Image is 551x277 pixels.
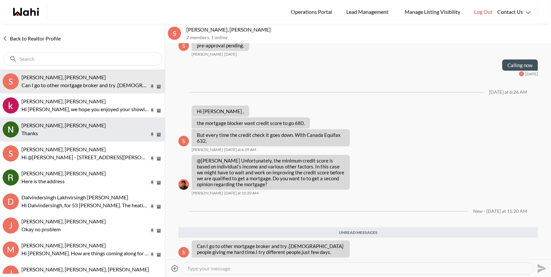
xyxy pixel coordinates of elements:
[192,190,223,196] span: [PERSON_NAME]
[519,71,524,76] div: S
[155,180,162,186] button: Archive
[3,73,19,89] div: S
[197,108,244,114] p: Hi [PERSON_NAME] ,
[19,56,147,62] input: Search
[3,193,19,210] div: D
[21,81,149,89] p: Can I go to other mortgage broker and try .[DEMOGRAPHIC_DATA] people giving me hard time.I try di...
[192,147,223,152] span: [PERSON_NAME]
[21,153,149,161] p: Hi @[PERSON_NAME] - [STREET_ADDRESS][PERSON_NAME] does not have a garage. Let us know if you requ...
[3,217,19,234] div: J
[155,252,162,258] button: Archive
[403,8,462,16] span: Manage Listing Visibility
[3,145,19,162] div: S
[3,241,19,258] div: M
[155,108,162,113] button: Archive
[473,209,527,214] div: New - [DATE] at 11:20 AM
[224,52,237,57] time: 2025-09-11T22:04:13.430Z
[3,121,19,138] div: Nidhi Singh, Behnam
[197,120,305,126] p: the mortgage blocker want credit score to go 680.
[197,243,345,255] p: Can I go to other mortgage broker and try .[DEMOGRAPHIC_DATA] people giving me hard time.I try di...
[21,266,149,272] span: [PERSON_NAME], [PERSON_NAME], [PERSON_NAME]
[197,132,345,144] p: But every time the credit check it goes down. With Canada Equifax 632,
[178,40,189,51] div: S
[149,228,155,234] button: Pin
[168,27,181,40] div: S
[149,180,155,186] button: Pin
[149,108,155,113] button: Pin
[489,89,527,95] div: [DATE] at 6:26 AM
[178,179,189,190] div: Faraz Azam
[155,84,162,89] button: Archive
[178,179,189,190] img: F
[525,71,538,77] time: 2025-09-11T22:23:54.224Z
[149,252,155,258] button: Pin
[155,204,162,210] button: Archive
[346,8,391,16] span: Lead Management
[192,52,223,57] span: [PERSON_NAME]
[197,42,244,48] p: pre-approval pending.
[3,97,19,113] div: khalid Alvi, Behnam
[155,132,162,138] button: Archive
[507,62,533,68] p: Calling now
[3,121,19,138] img: N
[3,169,19,186] img: R
[21,105,149,113] p: Hi [PERSON_NAME], we hope you enjoyed your showings! Did the properties meet your criteria? What ...
[474,8,493,16] span: Log Out
[13,8,39,16] a: Wahi homepage
[21,225,149,233] p: Okay no problem
[149,204,155,210] button: Pin
[149,132,155,138] button: Pin
[178,136,189,146] div: S
[21,129,149,137] p: Thanks
[187,265,528,272] textarea: Type your message
[186,35,548,40] p: 2 members , 1 online
[155,228,162,234] button: Archive
[21,194,128,200] span: Dalvindersingh Lakhvirsingh [PERSON_NAME]
[155,156,162,162] button: Archive
[178,247,189,258] div: S
[534,261,548,276] button: Send
[149,84,155,89] button: Pin
[224,190,259,196] time: 2025-09-22T14:20:49.233Z
[224,147,256,152] time: 2025-09-22T10:29:44.290Z
[197,158,345,187] p: @[PERSON_NAME] Unfortunately, the minimum credit score is based on individual’s income and variou...
[186,26,548,33] p: [PERSON_NAME], [PERSON_NAME]
[21,146,106,152] span: [PERSON_NAME], [PERSON_NAME]
[3,97,19,113] img: k
[192,258,223,264] span: [PERSON_NAME]
[21,177,149,185] p: Here is the address
[224,258,259,264] time: 2025-09-22T15:20:04.914Z
[21,242,106,248] span: [PERSON_NAME], [PERSON_NAME]
[21,98,106,104] span: [PERSON_NAME], [PERSON_NAME]
[178,227,538,238] div: Unread messages
[291,8,334,16] span: Operations Portal
[21,201,149,209] p: Hi Dalvindersingh, for 53 [PERSON_NAME]. The heating is through baseboard. They have central AC t...
[21,122,106,128] span: [PERSON_NAME], [PERSON_NAME]
[3,169,19,186] div: Rita Kukendran, Behnam
[21,249,149,257] p: Hi [PERSON_NAME]. How are things coming along for you with the mortgage approval? Are you ready t...
[21,74,106,80] span: [PERSON_NAME], [PERSON_NAME]
[149,156,155,162] button: Pin
[21,170,106,176] span: [PERSON_NAME], [PERSON_NAME]
[21,218,106,224] span: [PERSON_NAME], [PERSON_NAME]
